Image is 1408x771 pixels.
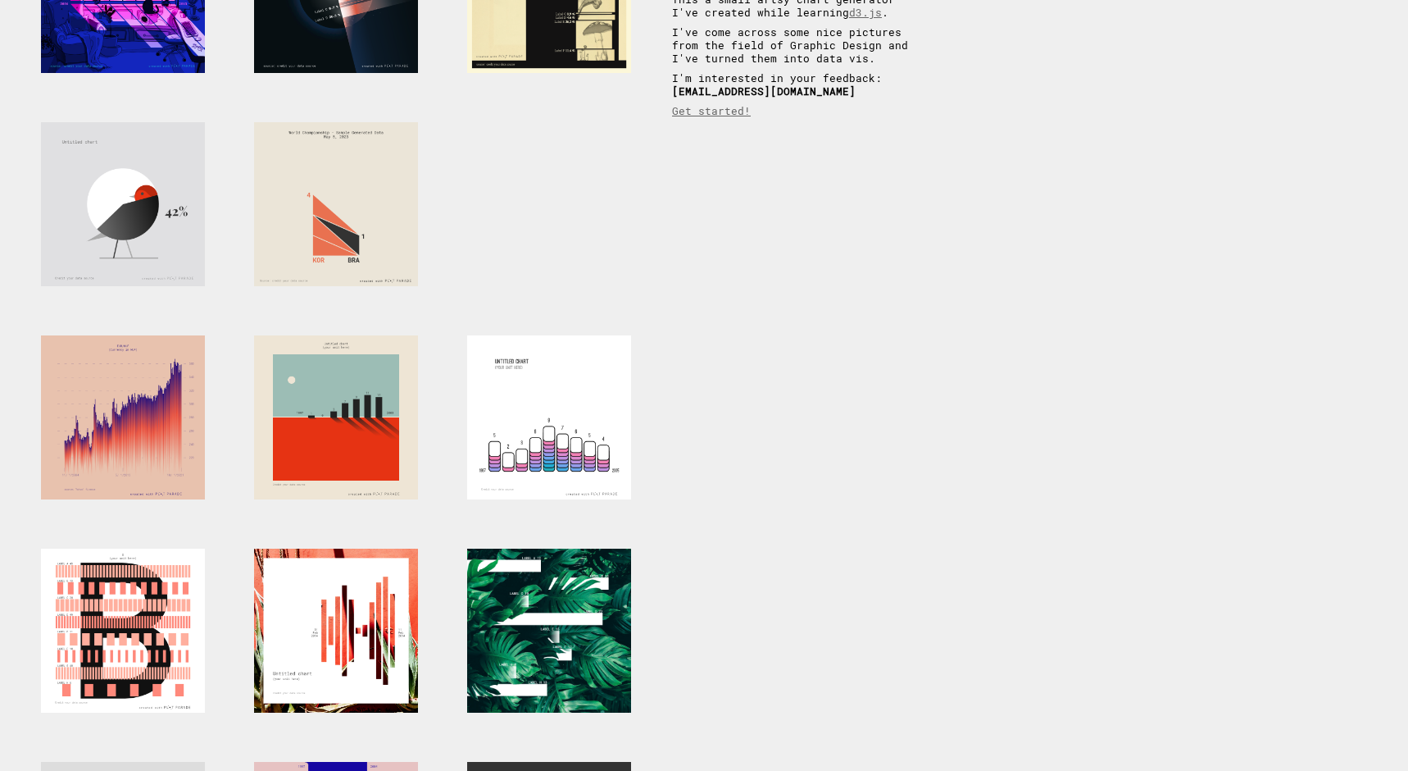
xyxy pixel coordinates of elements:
a: Get started! [672,104,751,117]
a: d3.js [849,6,882,19]
p: I've come across some nice pictures from the field of Graphic Design and I've turned them into da... [672,25,926,65]
p: I'm interested in your feedback: [672,71,926,98]
b: [EMAIL_ADDRESS][DOMAIN_NAME] [672,84,856,98]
